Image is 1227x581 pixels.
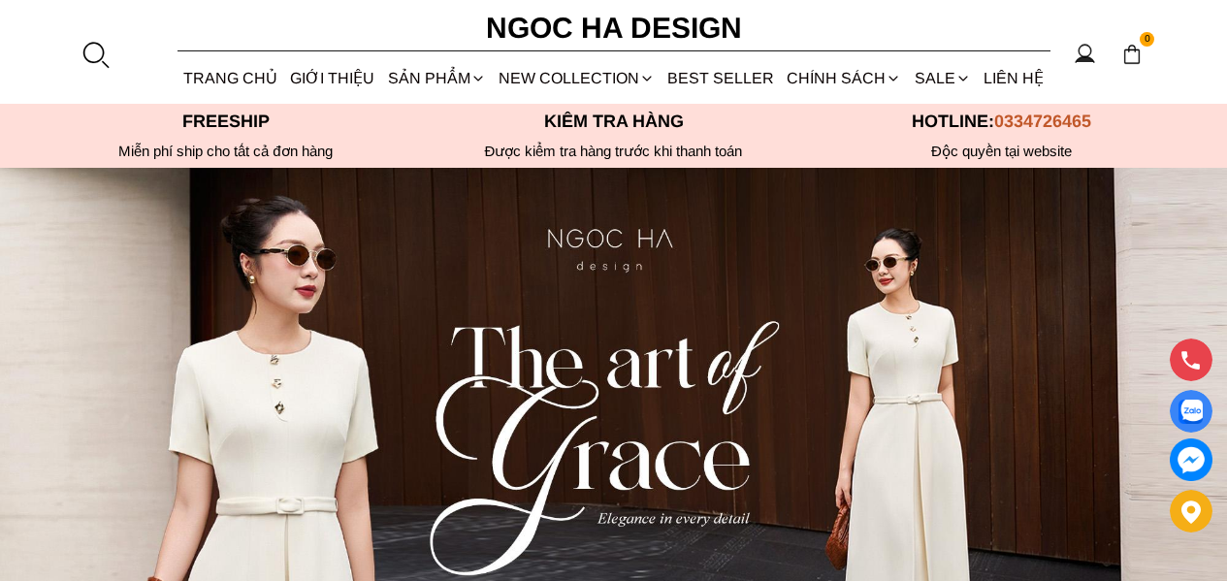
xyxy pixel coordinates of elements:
div: Miễn phí ship cho tất cả đơn hàng [32,143,420,160]
div: Chính sách [781,52,908,104]
div: SẢN PHẨM [381,52,492,104]
p: Freeship [32,112,420,132]
a: NEW COLLECTION [492,52,661,104]
img: Display image [1179,400,1203,424]
a: BEST SELLER [662,52,781,104]
span: 0 [1140,32,1155,48]
a: Display image [1170,390,1212,433]
h6: Độc quyền tại website [808,143,1196,160]
p: Hotline: [808,112,1196,132]
img: img-CART-ICON-ksit0nf1 [1121,44,1143,65]
a: GIỚI THIỆU [284,52,381,104]
font: Kiểm tra hàng [544,112,684,131]
p: Được kiểm tra hàng trước khi thanh toán [420,143,808,160]
a: Ngoc Ha Design [468,5,759,51]
a: LIÊN HỆ [977,52,1049,104]
a: messenger [1170,438,1212,481]
span: 0334726465 [994,112,1091,131]
a: SALE [908,52,977,104]
a: TRANG CHỦ [178,52,284,104]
